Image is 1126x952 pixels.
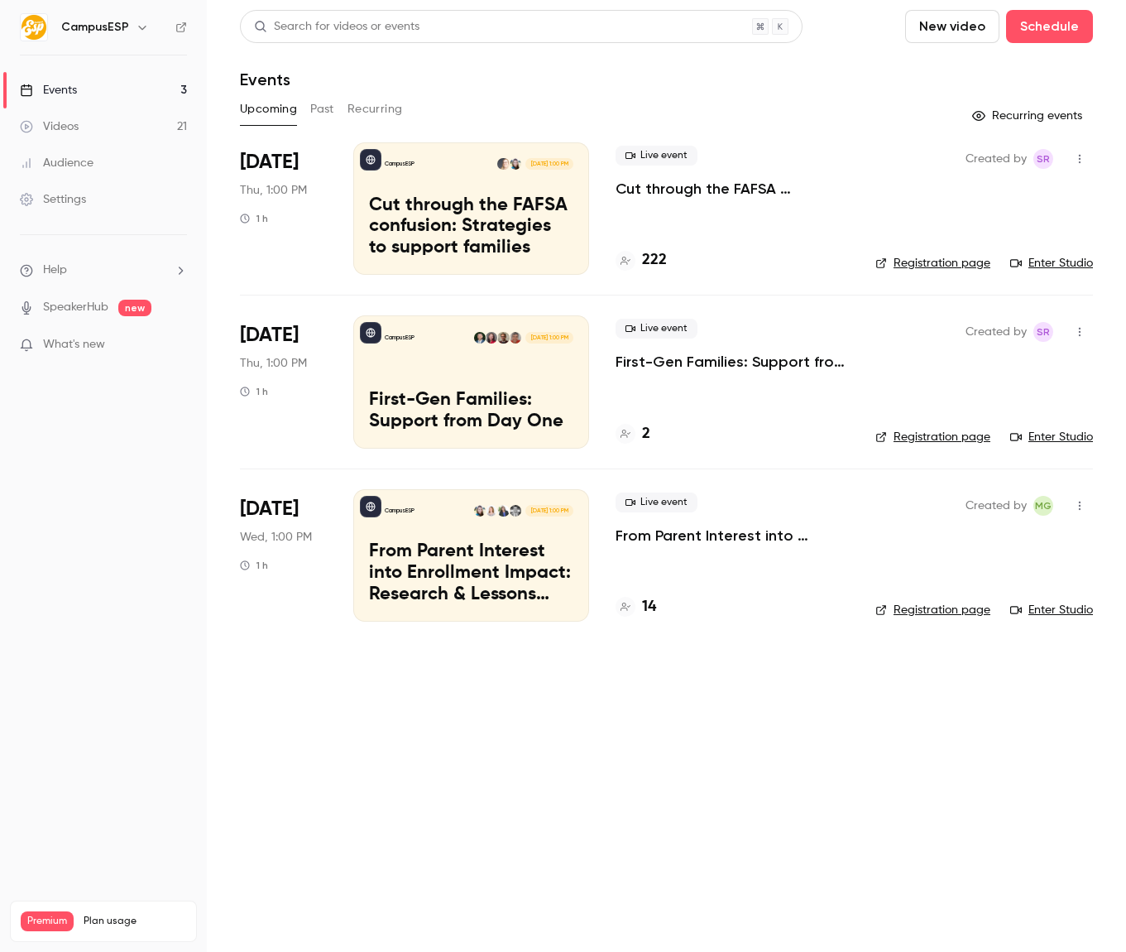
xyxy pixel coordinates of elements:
[875,429,990,445] a: Registration page
[474,505,486,517] img: Melissa Greiner
[240,529,312,546] span: Wed, 1:00 PM
[240,385,268,398] div: 1 h
[1033,496,1053,516] span: Melissa Greiner
[240,496,299,522] span: [DATE]
[642,596,656,618] h4: 14
[616,423,650,445] a: 2
[1010,255,1093,272] a: Enter Studio
[240,182,307,199] span: Thu, 1:00 PM
[875,602,990,618] a: Registration page
[240,315,327,448] div: Nov 6 Thu, 1:00 PM (America/New York)
[254,18,419,36] div: Search for videos or events
[1033,149,1053,169] span: Stephanie Robinson
[486,332,497,344] img: Kelsey Nyman
[510,332,521,344] img: Dr. Carrie Vath
[497,158,509,170] img: Melanie Muenzer
[167,338,187,353] iframe: Noticeable Trigger
[240,96,297,123] button: Upcoming
[61,19,129,36] h6: CampusESP
[43,299,108,316] a: SpeakerHub
[369,195,573,259] p: Cut through the FAFSA confusion: Strategies to support families
[616,179,849,199] a: Cut through the FAFSA confusion: Strategies to support families
[43,336,105,353] span: What's new
[1037,149,1050,169] span: SR
[369,390,573,433] p: First-Gen Families: Support from Day One
[965,322,1027,342] span: Created by
[385,507,414,515] p: CampusESP
[1035,496,1052,516] span: MG
[353,315,589,448] a: First-Gen Families: Support from Day OneCampusESPDr. Carrie VathKyle CashinKelsey NymanAlbert Per...
[43,262,67,279] span: Help
[642,423,650,445] h4: 2
[20,191,86,208] div: Settings
[310,96,334,123] button: Past
[240,559,268,572] div: 1 h
[240,489,327,622] div: Dec 3 Wed, 1:00 PM (America/New York)
[1010,602,1093,618] a: Enter Studio
[20,82,77,99] div: Events
[21,911,74,931] span: Premium
[385,334,414,342] p: CampusESP
[510,505,521,517] img: Dave Hunt
[474,332,486,344] img: Albert Perera
[965,496,1027,516] span: Created by
[525,505,573,517] span: [DATE] 1:00 PM
[1037,322,1050,342] span: SR
[353,489,589,622] a: From Parent Interest into Enrollment Impact: Research & Lessons from the University of KansasCamp...
[497,332,509,344] img: Kyle Cashin
[616,352,849,372] a: First-Gen Families: Support from Day One
[347,96,403,123] button: Recurring
[240,70,290,89] h1: Events
[20,118,79,135] div: Videos
[486,505,497,517] img: Johanna Trovato
[1033,322,1053,342] span: Stephanie Robinson
[21,14,47,41] img: CampusESP
[616,249,667,272] a: 222
[118,300,151,316] span: new
[84,915,186,928] span: Plan usage
[240,142,327,275] div: Oct 16 Thu, 1:00 PM (America/New York)
[965,103,1093,129] button: Recurring events
[385,160,414,168] p: CampusESP
[353,142,589,275] a: Cut through the FAFSA confusion: Strategies to support familiesCampusESPMelissa GreinerMelanie Mu...
[642,249,667,272] h4: 222
[240,355,307,372] span: Thu, 1:00 PM
[1006,10,1093,43] button: Schedule
[20,262,187,279] li: help-dropdown-opener
[497,505,509,517] img: April Bush
[369,541,573,605] p: From Parent Interest into Enrollment Impact: Research & Lessons from the [GEOGRAPHIC_DATA][US_STATE]
[525,332,573,344] span: [DATE] 1:00 PM
[240,212,268,225] div: 1 h
[525,158,573,170] span: [DATE] 1:00 PM
[616,596,656,618] a: 14
[616,526,849,546] a: From Parent Interest into Enrollment Impact: Research & Lessons from the [GEOGRAPHIC_DATA][US_STATE]
[20,155,93,171] div: Audience
[875,255,990,272] a: Registration page
[616,319,697,339] span: Live event
[1010,429,1093,445] a: Enter Studio
[616,146,697,166] span: Live event
[240,149,299,175] span: [DATE]
[616,493,697,512] span: Live event
[510,158,521,170] img: Melissa Greiner
[240,322,299,349] span: [DATE]
[905,10,999,43] button: New video
[965,149,1027,169] span: Created by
